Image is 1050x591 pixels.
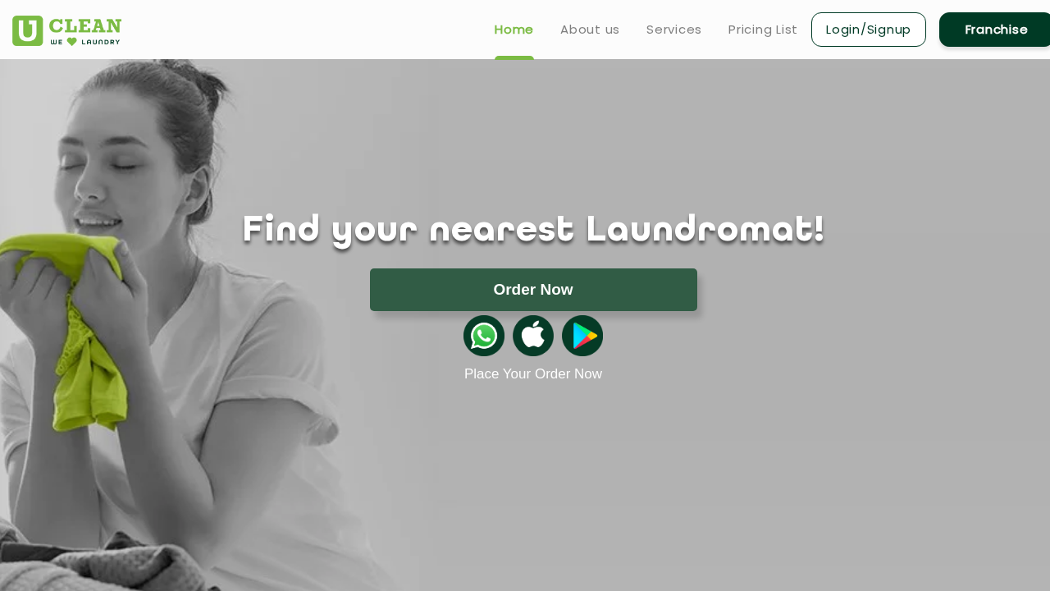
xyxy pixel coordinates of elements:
[562,315,603,356] img: playstoreicon.png
[12,16,121,46] img: UClean Laundry and Dry Cleaning
[811,12,926,47] a: Login/Signup
[464,366,602,383] a: Place Your Order Now
[370,268,697,311] button: Order Now
[646,20,702,39] a: Services
[463,315,504,356] img: whatsappicon.png
[495,20,534,39] a: Home
[513,315,554,356] img: apple-icon.png
[728,20,798,39] a: Pricing List
[560,20,620,39] a: About us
